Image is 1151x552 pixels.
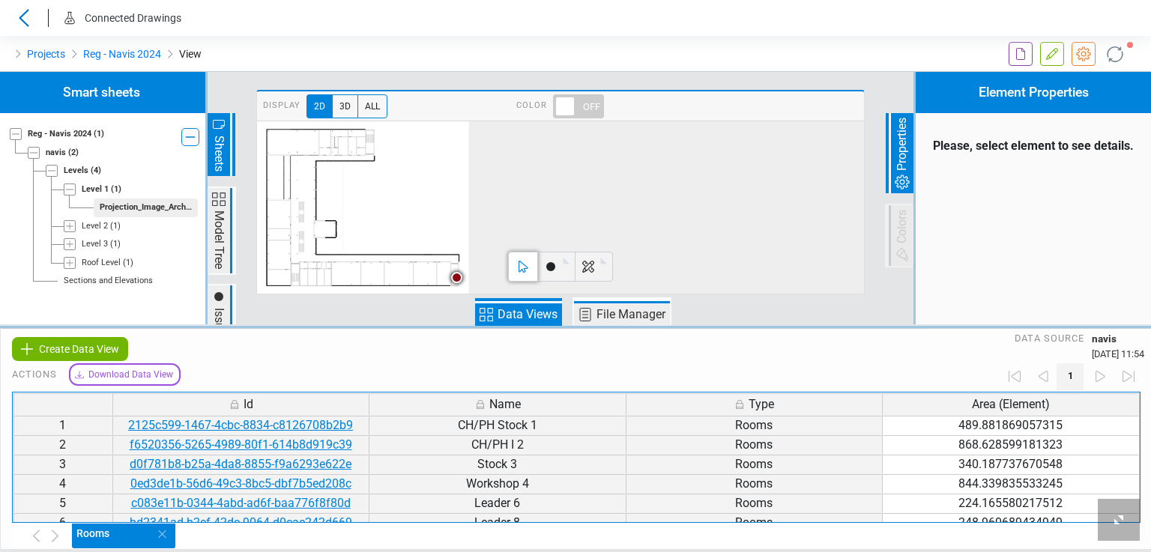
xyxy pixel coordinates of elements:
[882,474,1139,494] td: 844.339835533245
[893,115,911,173] span: Properties
[626,393,883,416] td: This is a system column representing system information for a BIM element.
[626,513,883,533] td: Rooms
[82,257,121,270] div: Roof Level
[369,435,626,455] td: CH/PH I 2
[882,494,1139,513] td: 224.165580217512
[68,147,79,160] div: (2)
[489,395,521,413] span: Name
[39,340,119,358] span: Create Data View
[13,455,112,474] td: 3
[369,416,626,435] td: CH/PH Stock 1
[13,494,112,513] td: 5
[112,416,369,435] td: 2125c599-1467-4cbc-8834-c8126708b2b9
[112,513,369,533] td: bd2341ad-b2cf-42dc-9064-d0cae242d669
[369,513,626,533] td: Leader 8
[112,474,369,494] td: 0ed3de1b-56d6-49c3-8bc5-dbf7b5ed208c
[916,72,1151,113] p: Element Properties
[263,94,300,118] span: Display
[83,45,161,63] a: Reg - Navis 2024
[516,94,547,118] span: Color
[626,474,883,494] td: Rooms
[112,393,369,416] td: This is a system column representing system information for a BIM element.
[882,435,1139,455] td: 868.628599181323
[749,395,774,413] span: Type
[916,113,1151,179] span: Please, select element to see details.
[82,220,108,233] div: Level 2
[112,435,369,455] td: f6520356-5265-4989-80f1-614b8d919c39
[13,513,112,533] td: 6
[46,147,66,160] div: navis
[626,416,883,435] td: Rooms
[112,455,369,474] td: d0f781b8-b25a-4da8-8855-f9a6293e622e
[72,524,179,548] div: slide 1 of 1
[28,128,91,141] div: Reg - Navis 2024
[112,494,369,513] td: c083e11b-0344-4abd-ad6f-baa776f8f80d
[12,367,57,381] span: Actions
[179,45,202,63] span: View
[244,395,253,413] span: Id
[369,393,626,416] td: This is a system column representing system information for a BIM element.
[64,165,88,178] div: Levels
[1015,331,1084,361] p: Data source
[332,94,357,118] span: 3D
[369,474,626,494] td: Workshop 4
[594,306,668,324] span: File Manager
[76,526,165,542] span: Rooms
[13,474,112,494] td: 4
[94,128,104,141] div: (1)
[210,208,228,271] span: Model Tree
[1092,347,1144,361] span: [DATE] 11:54
[13,435,112,455] td: 2
[1057,363,1084,390] div: 1
[27,45,65,63] a: Projects
[110,220,121,233] div: (1)
[88,368,173,381] span: Download Data View
[882,393,1139,416] td: Area (Element)
[100,201,192,214] div: Projection_Image_Architectural_Level 1_Zone 1
[111,184,121,196] div: (1)
[210,133,228,174] span: Sheets
[110,238,121,251] div: (1)
[64,275,153,288] div: Sections and Elevations
[626,455,883,474] td: Rooms
[82,184,109,196] div: Level 1
[882,513,1139,533] td: 248.960689434949
[85,12,181,24] span: Connected Drawings
[882,416,1139,435] td: 489.881869057315
[357,94,387,118] span: All
[82,238,108,251] div: Level 3
[626,435,883,455] td: Rooms
[369,455,626,474] td: Stock 3
[1092,331,1144,346] span: navis
[13,416,112,435] td: 1
[91,165,101,178] div: (4)
[123,257,133,270] div: (1)
[495,306,560,324] span: Data Views
[12,524,1141,548] section: carousel-slider
[882,455,1139,474] td: 340.187737670548
[626,494,883,513] td: Rooms
[306,94,332,118] span: 2D
[369,494,626,513] td: Leader 6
